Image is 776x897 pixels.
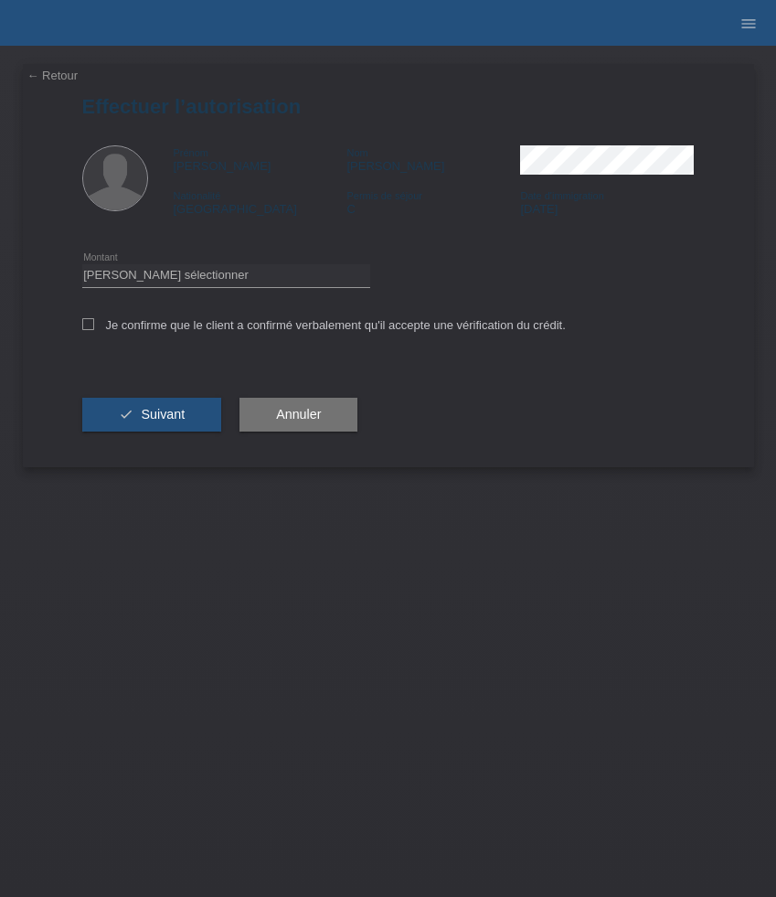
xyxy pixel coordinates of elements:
[739,15,758,33] i: menu
[82,318,566,332] label: Je confirme que le client a confirmé verbalement qu'il accepte une vérification du crédit.
[730,17,767,28] a: menu
[141,407,185,422] span: Suivant
[174,145,347,173] div: [PERSON_NAME]
[82,95,695,118] h1: Effectuer l’autorisation
[346,147,367,158] span: Nom
[82,398,222,432] button: check Suivant
[346,190,422,201] span: Permis de séjour
[276,407,321,422] span: Annuler
[520,190,603,201] span: Date d'immigration
[174,147,209,158] span: Prénom
[27,69,79,82] a: ← Retour
[346,145,520,173] div: [PERSON_NAME]
[346,188,520,216] div: C
[174,190,221,201] span: Nationalité
[119,407,133,422] i: check
[239,398,357,432] button: Annuler
[520,188,694,216] div: [DATE]
[174,188,347,216] div: [GEOGRAPHIC_DATA]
